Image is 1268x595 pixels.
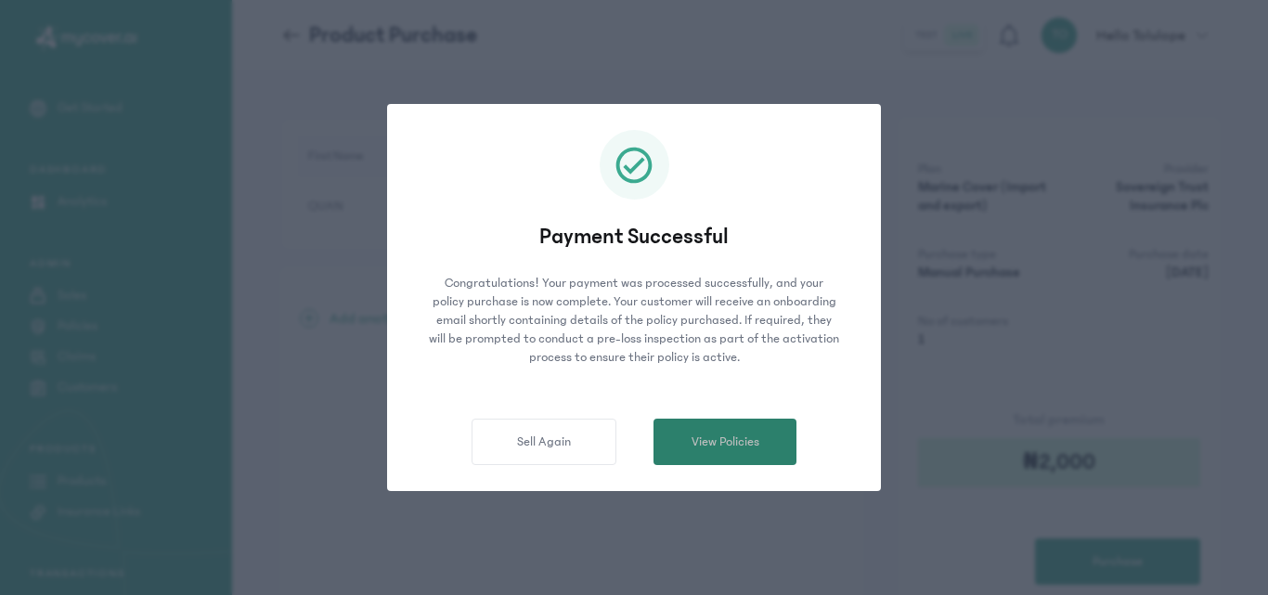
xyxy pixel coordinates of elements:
[692,433,759,452] span: View Policies
[413,222,855,252] p: Payment Successful
[472,419,616,465] button: Sell Again
[653,419,796,465] button: View Policies
[413,274,855,367] p: Congratulations! Your payment was processed successfully, and your policy purchase is now complet...
[517,433,571,452] span: Sell Again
